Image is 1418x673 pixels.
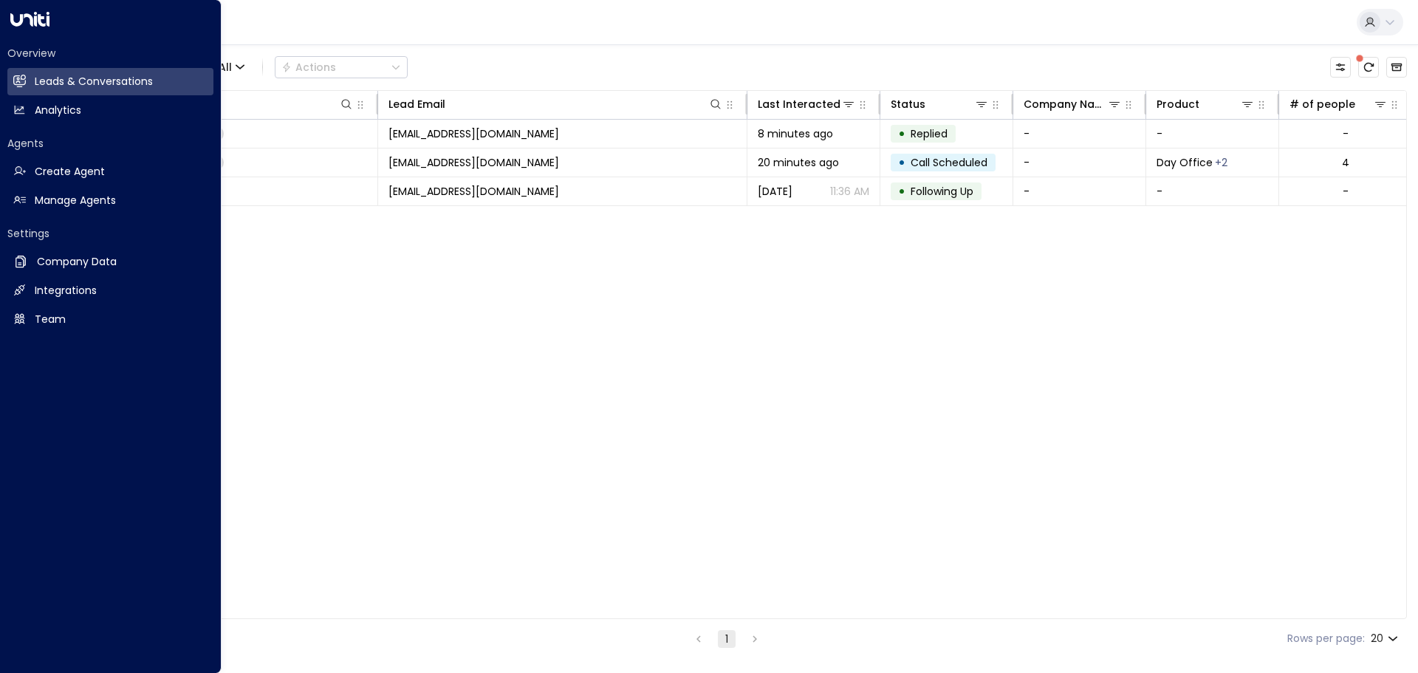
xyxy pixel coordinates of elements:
td: - [1013,120,1146,148]
div: Status [891,95,925,113]
td: - [1013,148,1146,177]
h2: Company Data [37,254,117,270]
div: # of people [1289,95,1388,113]
label: Rows per page: [1287,631,1365,646]
p: 11:36 AM [830,184,869,199]
span: Day Office [1157,155,1213,170]
div: • [898,179,905,204]
span: Replied [911,126,948,141]
h2: Analytics [35,103,81,118]
td: - [1013,177,1146,205]
h2: Integrations [35,283,97,298]
div: Actions [281,61,336,74]
span: turok3000@gmail.com [388,155,559,170]
span: All [219,61,232,73]
td: - [1146,120,1279,148]
div: Status [891,95,989,113]
div: Lead Name [111,95,354,113]
a: Company Data [7,248,213,276]
button: Actions [275,56,408,78]
div: Company Name [1024,95,1122,113]
a: Analytics [7,97,213,124]
div: Product [1157,95,1255,113]
div: Company Name [1024,95,1107,113]
div: Last Interacted [758,95,840,113]
div: - [1343,126,1349,141]
a: Team [7,306,213,333]
h2: Settings [7,226,213,241]
td: - [1146,177,1279,205]
div: • [898,121,905,146]
a: Manage Agents [7,187,213,214]
div: 4 [1342,155,1349,170]
span: Call Scheduled [911,155,987,170]
span: UnitiTest@mailinator.com [388,184,559,199]
div: Button group with a nested menu [275,56,408,78]
div: Long Term Office,Short Term Office [1215,155,1227,170]
span: aholger13@hotmail.com [388,126,559,141]
nav: pagination navigation [689,629,764,648]
div: Lead Email [388,95,445,113]
div: - [1343,184,1349,199]
button: Archived Leads [1386,57,1407,78]
div: Product [1157,95,1199,113]
h2: Create Agent [35,164,105,180]
span: Following Up [911,184,973,199]
button: Customize [1330,57,1351,78]
div: Lead Email [388,95,723,113]
span: Yesterday [758,184,792,199]
span: 8 minutes ago [758,126,833,141]
a: Leads & Conversations [7,68,213,95]
span: 20 minutes ago [758,155,839,170]
h2: Agents [7,136,213,151]
div: # of people [1289,95,1355,113]
div: 20 [1371,628,1401,649]
div: • [898,150,905,175]
h2: Manage Agents [35,193,116,208]
button: page 1 [718,630,736,648]
h2: Overview [7,46,213,61]
span: There are new threads available. Refresh the grid to view the latest updates. [1358,57,1379,78]
h2: Leads & Conversations [35,74,153,89]
a: Integrations [7,277,213,304]
a: Create Agent [7,158,213,185]
h2: Team [35,312,66,327]
div: Last Interacted [758,95,856,113]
